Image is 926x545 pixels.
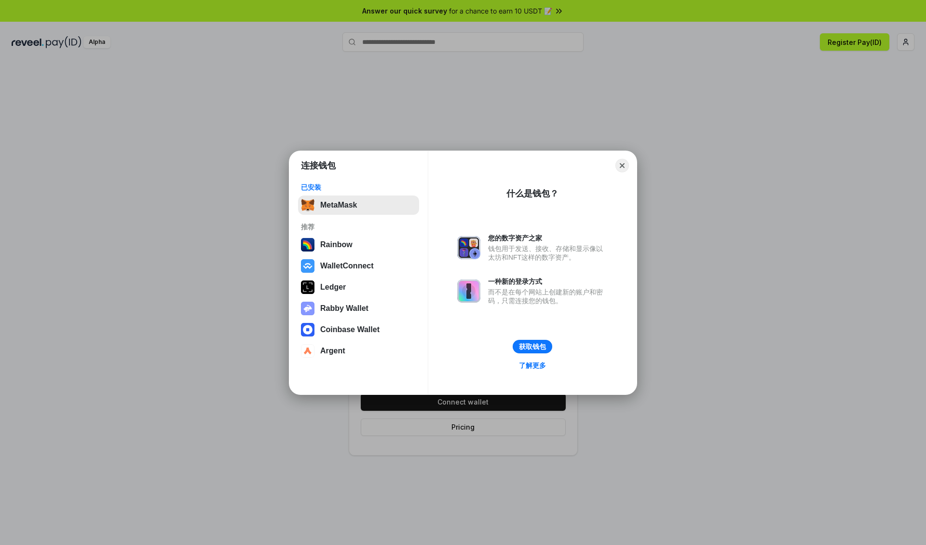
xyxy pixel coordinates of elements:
[457,279,480,303] img: svg+xml,%3Csvg%20xmlns%3D%22http%3A%2F%2Fwww.w3.org%2F2000%2Fsvg%22%20fill%3D%22none%22%20viewBox...
[298,278,419,297] button: Ledger
[615,159,629,172] button: Close
[488,277,608,286] div: 一种新的登录方式
[298,320,419,339] button: Coinbase Wallet
[301,302,314,315] img: svg+xml,%3Csvg%20xmlns%3D%22http%3A%2F%2Fwww.w3.org%2F2000%2Fsvg%22%20fill%3D%22none%22%20viewBox...
[513,359,552,372] a: 了解更多
[320,262,374,270] div: WalletConnect
[519,361,546,370] div: 了解更多
[320,347,345,355] div: Argent
[488,244,608,262] div: 钱包用于发送、接收、存储和显示像以太坊和NFT这样的数字资产。
[298,235,419,254] button: Rainbow
[457,236,480,259] img: svg+xml,%3Csvg%20xmlns%3D%22http%3A%2F%2Fwww.w3.org%2F2000%2Fsvg%22%20fill%3D%22none%22%20viewBox...
[298,196,419,215] button: MetaMask
[488,234,608,242] div: 您的数字资产之家
[320,325,380,334] div: Coinbase Wallet
[301,259,314,273] img: svg+xml,%3Csvg%20width%3D%2228%22%20height%3D%2228%22%20viewBox%3D%220%200%2028%2028%22%20fill%3D...
[298,341,419,361] button: Argent
[320,283,346,292] div: Ledger
[301,323,314,336] img: svg+xml,%3Csvg%20width%3D%2228%22%20height%3D%2228%22%20viewBox%3D%220%200%2028%2028%22%20fill%3D...
[320,201,357,210] div: MetaMask
[301,198,314,212] img: svg+xml,%3Csvg%20fill%3D%22none%22%20height%3D%2233%22%20viewBox%3D%220%200%2035%2033%22%20width%...
[301,160,336,171] h1: 连接钱包
[298,299,419,318] button: Rabby Wallet
[301,280,314,294] img: svg+xml,%3Csvg%20xmlns%3D%22http%3A%2F%2Fwww.w3.org%2F2000%2Fsvg%22%20width%3D%2228%22%20height%3...
[320,240,353,249] div: Rainbow
[506,188,558,199] div: 什么是钱包？
[301,223,416,231] div: 推荐
[488,288,608,305] div: 而不是在每个网站上创建新的账户和密码，只需连接您的钱包。
[298,256,419,276] button: WalletConnect
[320,304,368,313] div: Rabby Wallet
[301,344,314,358] img: svg+xml,%3Csvg%20width%3D%2228%22%20height%3D%2228%22%20viewBox%3D%220%200%2028%2028%22%20fill%3D...
[519,342,546,351] div: 获取钱包
[301,238,314,252] img: svg+xml,%3Csvg%20width%3D%22120%22%20height%3D%22120%22%20viewBox%3D%220%200%20120%20120%22%20fil...
[301,183,416,192] div: 已安装
[513,340,552,353] button: 获取钱包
